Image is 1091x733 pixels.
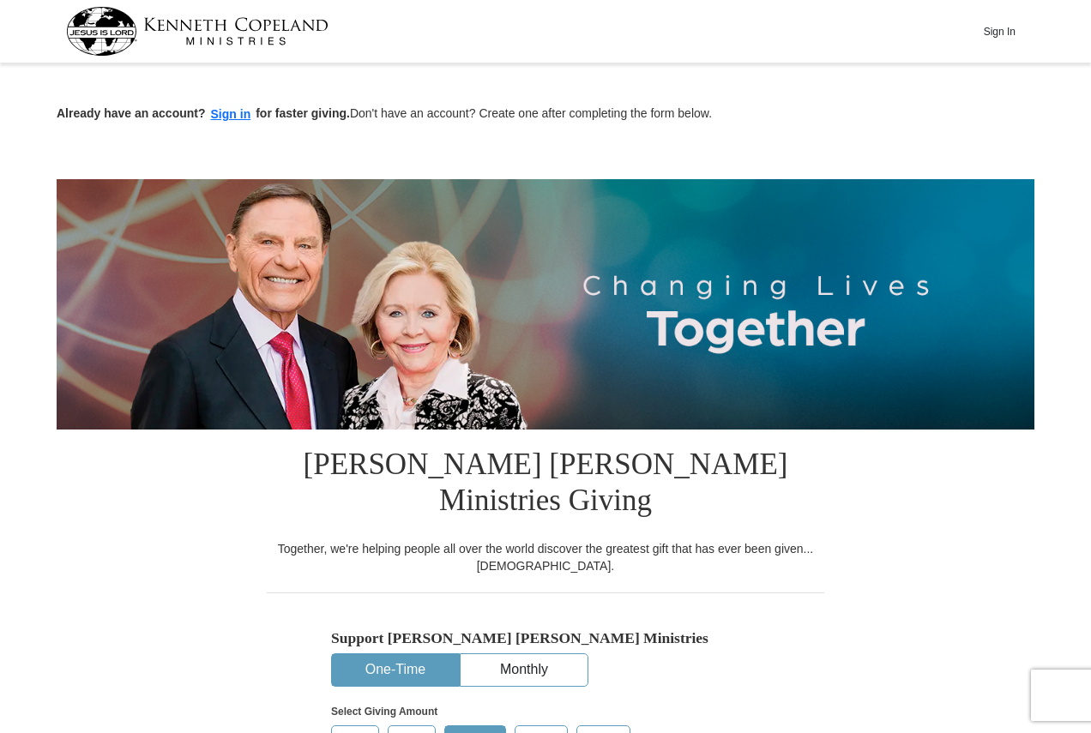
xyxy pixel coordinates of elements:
[206,105,256,124] button: Sign in
[331,629,760,647] h5: Support [PERSON_NAME] [PERSON_NAME] Ministries
[461,654,588,686] button: Monthly
[66,7,329,56] img: kcm-header-logo.svg
[267,540,824,574] div: Together, we're helping people all over the world discover the greatest gift that has ever been g...
[57,105,1034,124] p: Don't have an account? Create one after completing the form below.
[332,654,459,686] button: One-Time
[973,18,1025,45] button: Sign In
[267,430,824,540] h1: [PERSON_NAME] [PERSON_NAME] Ministries Giving
[331,706,437,718] strong: Select Giving Amount
[57,106,350,120] strong: Already have an account? for faster giving.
